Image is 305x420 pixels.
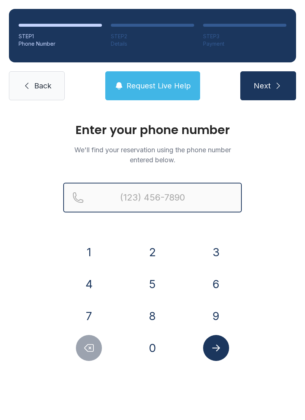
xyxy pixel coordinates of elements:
h1: Enter your phone number [63,124,242,136]
button: 9 [203,303,229,329]
button: 4 [76,271,102,297]
button: Delete number [76,335,102,361]
div: Phone Number [19,40,102,48]
div: Details [111,40,194,48]
div: STEP 3 [203,33,286,40]
input: Reservation phone number [63,183,242,212]
button: Submit lookup form [203,335,229,361]
button: 5 [139,271,166,297]
div: STEP 2 [111,33,194,40]
button: 1 [76,239,102,265]
span: Request Live Help [126,81,191,91]
button: 3 [203,239,229,265]
div: Payment [203,40,286,48]
p: We'll find your reservation using the phone number entered below. [63,145,242,165]
button: 6 [203,271,229,297]
div: STEP 1 [19,33,102,40]
span: Back [34,81,51,91]
button: 8 [139,303,166,329]
button: 0 [139,335,166,361]
button: 7 [76,303,102,329]
button: 2 [139,239,166,265]
span: Next [254,81,271,91]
